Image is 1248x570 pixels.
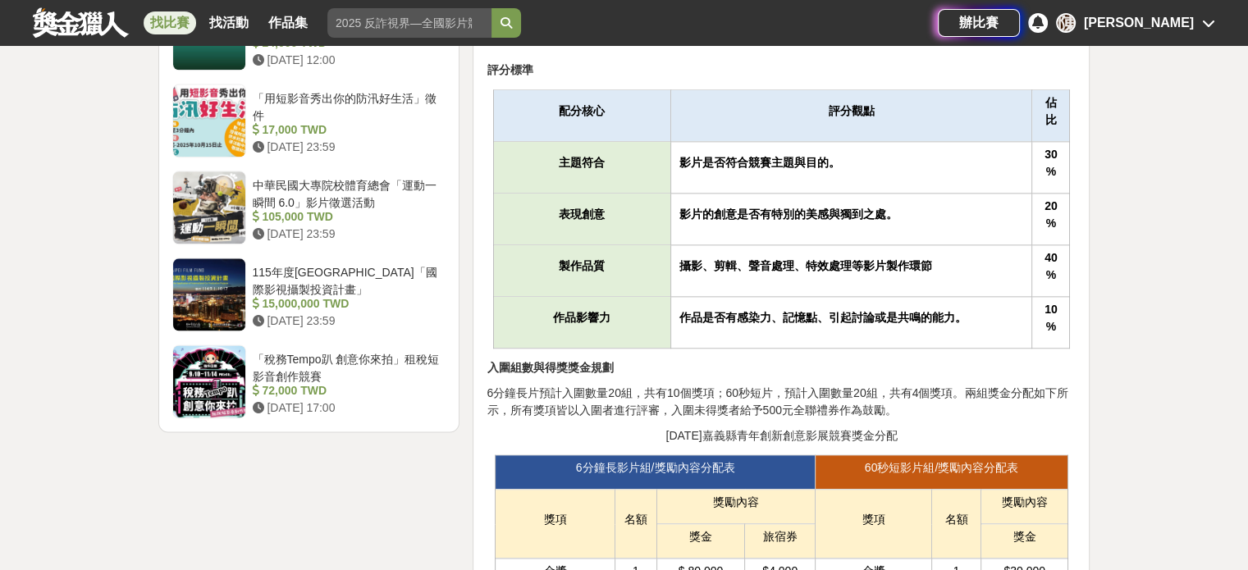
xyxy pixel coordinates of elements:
strong: 30% [1045,148,1058,178]
strong: 作品是否有感染力、記憶點、引起討論或是共鳴的能力。 [679,311,967,324]
div: 陳 [1056,13,1076,33]
span: 獎項 [862,513,885,526]
span: 60秒短影片組/獎勵內容分配表 [865,461,1018,474]
span: 名額 [945,513,968,526]
span: 旅宿券 [763,530,798,543]
input: 2025 反詐視界—全國影片競賽 [327,8,491,38]
div: 15,000,000 TWD [253,295,440,312]
strong: 20% [1045,199,1058,230]
strong: 入圍組數與得獎獎金規劃 [487,361,613,374]
div: [DATE] 23:59 [253,226,440,243]
div: 72,000 TWD [253,382,440,399]
div: 中華民國大專院校體育總會「運動一瞬間 6.0」影片徵選活動 [253,177,440,208]
a: 辦比賽 [938,9,1020,37]
a: 作品集 [262,11,314,34]
div: 115年度[GEOGRAPHIC_DATA]「國際影視攝製投資計畫」 [253,264,440,295]
strong: 作品影響力 [553,311,610,324]
p: [DATE]嘉義縣青年創新創意影展競賽獎金分配 [487,427,1076,445]
div: [DATE] 23:59 [253,312,440,330]
div: 105,000 TWD [253,208,440,226]
a: 「用短影音秀出你的防汛好生活」徵件 17,000 TWD [DATE] 23:59 [172,84,446,157]
strong: 製作品質 [559,259,605,272]
strong: 影片是否符合競賽主題與目的。 [679,156,840,169]
span: 獎勵內容 [713,495,759,508]
div: [PERSON_NAME] [1084,13,1194,33]
strong: 40% [1045,251,1058,281]
span: 獎金 [1013,530,1036,543]
div: 17,000 TWD [253,121,440,139]
strong: 影片的創意是否有特別的美感與獨到之處。 [679,207,898,221]
a: 「稅務Tempo趴 創意你來拍」租稅短影音創作競賽 72,000 TWD [DATE] 17:00 [172,344,446,418]
span: 獎勵內容 [1002,495,1048,508]
strong: 攝影、剪輯、聲音處理、特效處理等影片製作環節 [679,259,932,272]
strong: 配分核心 [559,104,605,117]
div: 「稅務Tempo趴 創意你來拍」租稅短影音創作競賽 [253,351,440,382]
strong: 評分觀點 [829,104,875,117]
span: 獎項 [544,513,567,526]
div: [DATE] 23:59 [253,139,440,156]
div: 「用短影音秀出你的防汛好生活」徵件 [253,90,440,121]
a: 115年度[GEOGRAPHIC_DATA]「國際影視攝製投資計畫」 15,000,000 TWD [DATE] 23:59 [172,258,446,331]
span: 獎金 [689,530,712,543]
strong: 主題符合 [559,156,605,169]
a: 找比賽 [144,11,196,34]
a: 找活動 [203,11,255,34]
a: 中華民國大專院校體育總會「運動一瞬間 6.0」影片徵選活動 105,000 TWD [DATE] 23:59 [172,171,446,244]
p: 6分鐘長片預計入圍數量20組，共有10個獎項；60秒短片，預計入圍數量20組，共有4個獎項。兩組獎金分配如下所示，所有獎項皆以入圍者進行評審，入圍未得獎者給予500元全聯禮券作為鼓勵。 [487,385,1076,419]
span: 名額 [624,513,647,526]
div: [DATE] 12:00 [253,52,440,69]
div: [DATE] 17:00 [253,399,440,417]
span: 6分鐘長影片組/獎勵內容分配表 [576,461,735,474]
strong: 10% [1045,303,1058,333]
strong: 佔比 [1045,96,1057,126]
strong: 表現創意 [559,207,605,221]
strong: 評分標準 [487,63,533,76]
